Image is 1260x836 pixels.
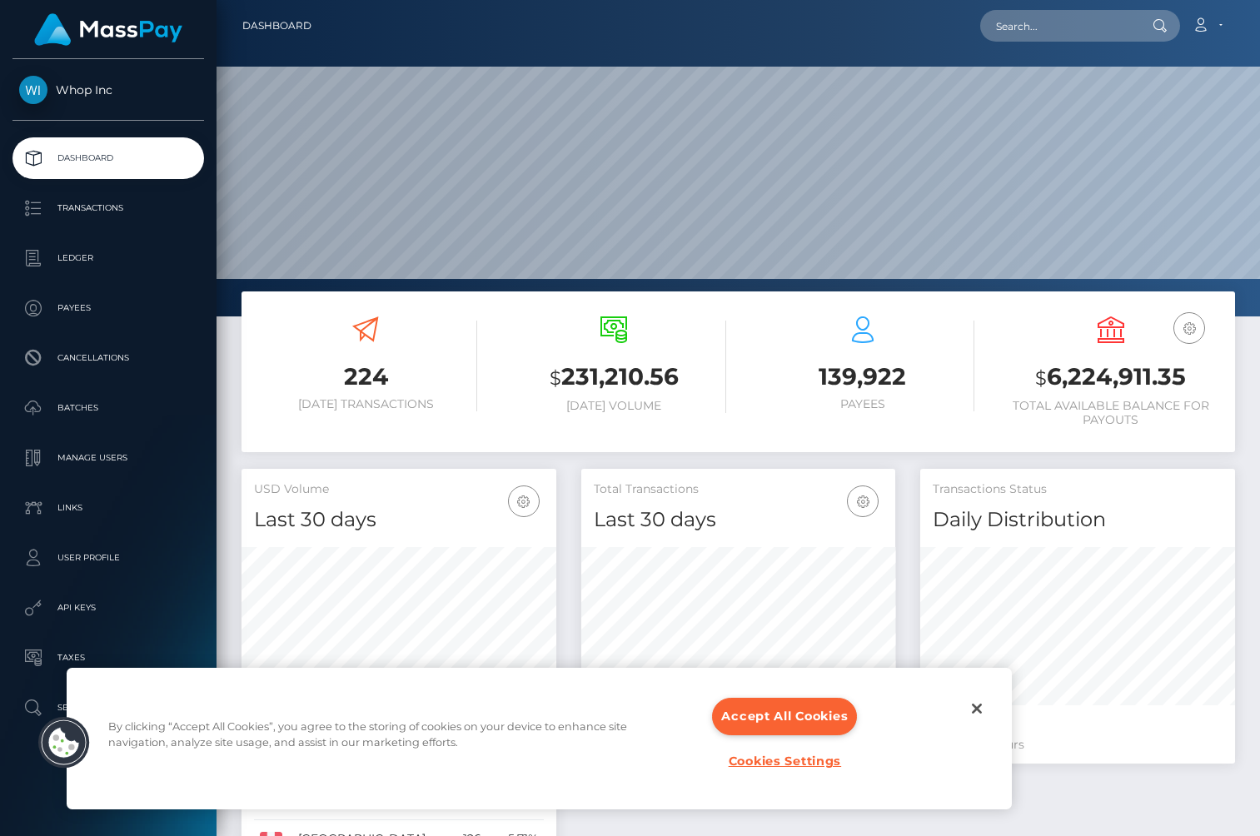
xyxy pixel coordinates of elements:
h6: Payees [751,397,974,411]
span: Whop Inc [12,82,204,97]
p: User Profile [19,545,197,570]
input: Search... [980,10,1137,42]
h6: [DATE] Volume [502,399,725,413]
div: By clicking “Accept All Cookies”, you agree to the storing of cookies on your device to enhance s... [108,719,671,759]
h6: Total Available Balance for Payouts [999,399,1223,427]
a: Manage Users [12,437,204,479]
p: Batches [19,396,197,420]
button: Cookies Settings [718,744,851,779]
a: Dashboard [12,137,204,179]
h5: USD Volume [254,481,544,498]
a: Cancellations [12,337,204,379]
p: Manage Users [19,445,197,470]
a: User Profile [12,537,204,579]
img: MassPay Logo [34,13,182,46]
a: Search [12,687,204,729]
a: Batches [12,387,204,429]
h4: Last 30 days [254,505,544,535]
p: Transactions [19,196,197,221]
a: Payees [12,287,204,329]
button: Close [959,690,995,727]
h6: [DATE] Transactions [254,397,477,411]
div: Last hours [937,736,1218,754]
h5: Transactions Status [933,481,1223,498]
p: Links [19,495,197,520]
a: Ledger [12,237,204,279]
button: Accept All Cookies [712,698,857,735]
a: Dashboard [242,8,311,43]
a: Taxes [12,637,204,679]
h4: Daily Distribution [933,505,1223,535]
p: Cancellations [19,346,197,371]
h3: 139,922 [751,361,974,393]
h3: 231,210.56 [502,361,725,395]
h4: Last 30 days [594,505,884,535]
p: Ledger [19,246,197,271]
p: Dashboard [19,146,197,171]
p: Taxes [19,645,197,670]
h3: 6,224,911.35 [999,361,1223,395]
small: $ [1035,366,1047,390]
h3: 224 [254,361,477,393]
div: Cookie banner [67,668,1012,809]
h5: Total Transactions [594,481,884,498]
a: Links [12,487,204,529]
div: Privacy [67,668,1012,809]
small: $ [550,366,561,390]
button: Cookies [37,716,91,769]
p: Payees [19,296,197,321]
a: Transactions [12,187,204,229]
p: Search [19,695,197,720]
p: API Keys [19,595,197,620]
a: API Keys [12,587,204,629]
img: Whop Inc [19,76,47,104]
